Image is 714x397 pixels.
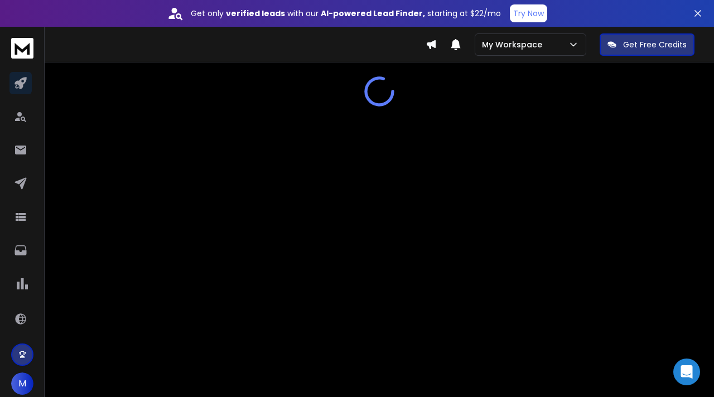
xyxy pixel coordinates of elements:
p: My Workspace [482,39,547,50]
img: logo [11,38,33,59]
button: Try Now [510,4,547,22]
strong: AI-powered Lead Finder, [321,8,425,19]
button: M [11,372,33,395]
strong: verified leads [226,8,285,19]
button: Get Free Credits [600,33,694,56]
div: Open Intercom Messenger [673,359,700,385]
p: Get Free Credits [623,39,687,50]
p: Try Now [513,8,544,19]
p: Get only with our starting at $22/mo [191,8,501,19]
